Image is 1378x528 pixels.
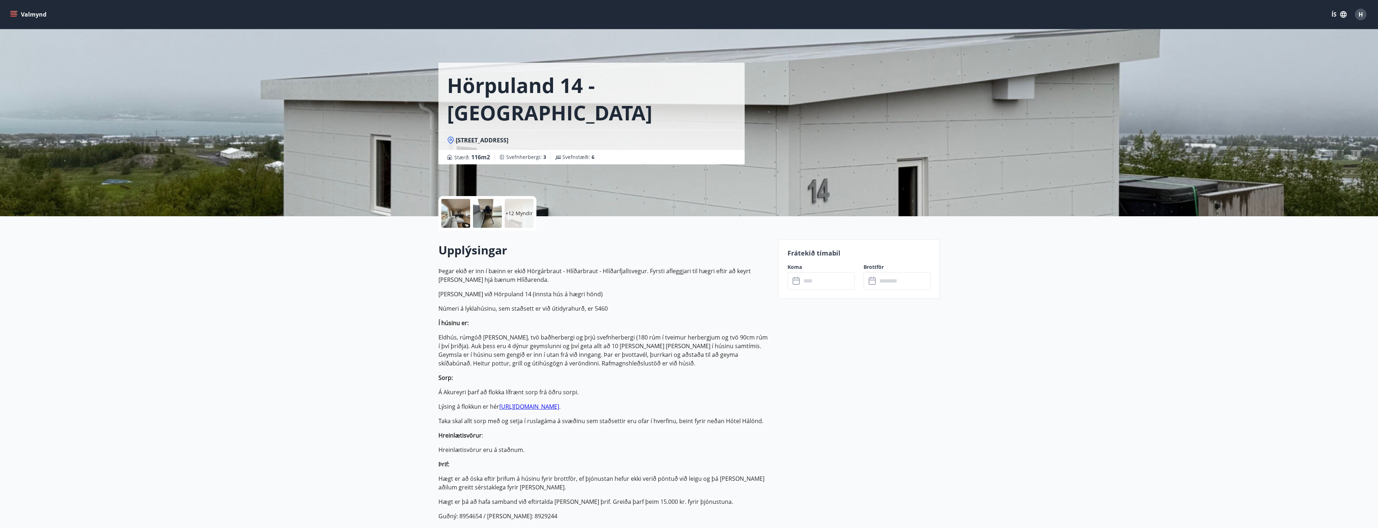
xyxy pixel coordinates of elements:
h1: Hörpuland 14 - [GEOGRAPHIC_DATA] [447,71,736,126]
label: Brottför [864,263,931,271]
strong: Þrif: [438,460,449,468]
span: 3 [543,154,546,160]
span: H [1359,10,1363,18]
p: [PERSON_NAME] við Hörpuland 14 (innsta hús á hægri hönd) [438,290,770,298]
button: menu [9,8,49,21]
span: 6 [592,154,594,160]
span: 116 m2 [471,153,490,161]
button: ÍS [1328,8,1351,21]
h2: Upplýsingar [438,242,770,258]
a: [URL][DOMAIN_NAME] [499,403,559,411]
p: Númeri á lyklahúsinu, sem staðsett er við útidyrahurð, er 5460 [438,304,770,313]
button: H [1352,6,1369,23]
span: [STREET_ADDRESS] [456,136,508,144]
span: Svefnherbergi : [506,154,546,161]
strong: Í húsinu er: [438,319,469,327]
p: Lýsing á flokkun er hér . [438,402,770,411]
p: : [438,431,770,440]
p: Frátekið tímabil [788,248,931,258]
strong: Sorp: [438,374,453,382]
span: Svefnstæði : [562,154,594,161]
p: Á Akureyri þarf að flokka lífrænt sorp frá öðru sorpi. [438,388,770,396]
p: Eldhús, rúmgóð [PERSON_NAME], tvö baðherbergi og þrjú svefnherbergi (180 rúm í tveimur herbergjum... [438,333,770,368]
p: Taka skal allt sorp með og setja í ruslagáma á svæðinu sem staðsettir eru ofar í hverfinu, beint ... [438,417,770,425]
p: Þegar ekið er inn í bæinn er ekið Hörgárbraut - Hlíðarbraut - Hlíðarfjallsvegur. Fyrsti afleggjar... [438,267,770,284]
p: Hreinlætisvörur eru á staðnum. [438,445,770,454]
p: +12 Myndir [505,210,533,217]
p: Hægt er að óska eftir þrifum á húsinu fyrir brottför, ef þjónustan hefur ekki verið pöntuð við le... [438,474,770,492]
p: Guðný: 8954654 / [PERSON_NAME]: 8929244 [438,512,770,520]
span: Stærð : [454,153,490,161]
label: Koma [788,263,855,271]
strong: Hreinlætisvörur [438,431,482,439]
p: Hægt er þá að hafa samband við eftirtalda [PERSON_NAME] þrif. Greiða þarf þeim 15.000 kr. fyrir þ... [438,497,770,506]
